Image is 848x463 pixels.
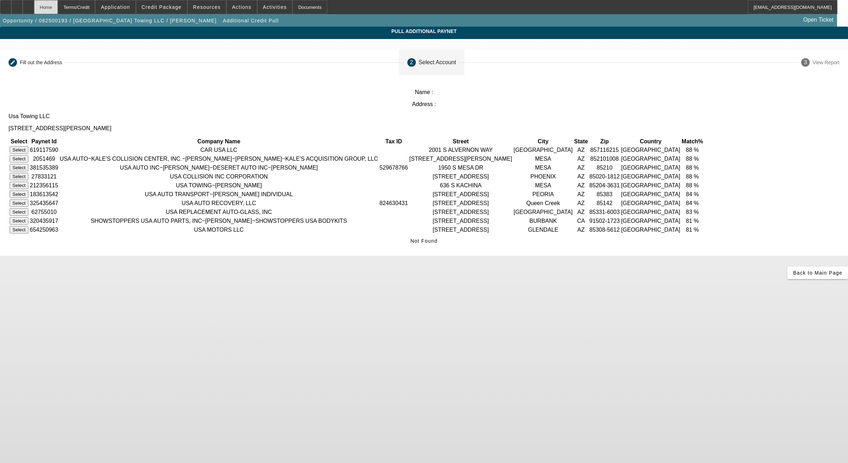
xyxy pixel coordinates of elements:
[9,125,839,132] p: [STREET_ADDRESS][PERSON_NAME]
[29,217,59,225] td: 320435917
[681,146,703,154] td: 88 %
[10,146,28,154] button: Select
[574,146,588,154] td: AZ
[59,146,378,154] td: CAR USA LLC
[574,138,588,145] th: State
[95,0,135,14] button: Application
[681,208,703,216] td: 83 %
[10,226,28,233] button: Select
[193,4,221,10] span: Resources
[409,172,513,181] td: [STREET_ADDRESS]
[9,89,839,95] p: Name :
[513,164,573,172] td: MESA
[9,101,839,108] p: Address :
[800,14,836,26] a: Open Ticket
[29,199,59,207] td: 325435647
[589,199,620,207] td: 85142
[513,172,573,181] td: PHOENIX
[621,208,681,216] td: [GEOGRAPHIC_DATA]
[263,4,287,10] span: Activities
[513,181,573,189] td: MESA
[29,190,59,198] td: 183613542
[410,59,413,66] span: 2
[59,190,378,198] td: USA AUTO TRANSPORT~[PERSON_NAME] INDIVIDUAL
[29,164,59,172] td: 381535389
[408,235,441,247] button: Not Found
[223,18,279,23] span: Additional Credit Pull
[59,164,378,172] td: USA AUTO INC~[PERSON_NAME]~DESERET AUTO INC~[PERSON_NAME]
[409,199,513,207] td: [STREET_ADDRESS]
[10,208,28,216] button: Select
[409,155,513,163] td: [STREET_ADDRESS][PERSON_NAME]
[621,155,681,163] td: [GEOGRAPHIC_DATA]
[20,60,62,65] div: Fill out the Address
[5,28,843,34] span: Pull Additional Paynet
[29,226,59,234] td: 654250963
[589,146,620,154] td: 857116215
[621,226,681,234] td: [GEOGRAPHIC_DATA]
[574,217,588,225] td: CA
[574,164,588,172] td: AZ
[59,226,378,234] td: USA MOTORS LLC
[681,217,703,225] td: 81 %
[589,226,620,234] td: 85308-5612
[787,266,848,279] button: Back to Main Page
[10,164,28,171] button: Select
[59,138,378,145] th: Company Name
[419,59,456,66] div: Select Account
[513,146,573,154] td: [GEOGRAPHIC_DATA]
[621,199,681,207] td: [GEOGRAPHIC_DATA]
[101,4,130,10] span: Application
[258,0,292,14] button: Activities
[10,155,28,162] button: Select
[409,164,513,172] td: 1950 S MESA DR
[513,199,573,207] td: Queen Creek
[136,0,187,14] button: Credit Package
[589,217,620,225] td: 91502-1723
[681,226,703,234] td: 81 %
[804,59,807,66] span: 3
[681,164,703,172] td: 88 %
[29,208,59,216] td: 62755010
[681,172,703,181] td: 88 %
[574,226,588,234] td: AZ
[3,18,217,23] span: Opportunity / 082500193 / [GEOGRAPHIC_DATA] Towing LLC / [PERSON_NAME]
[409,217,513,225] td: [STREET_ADDRESS]
[10,191,28,198] button: Select
[574,199,588,207] td: AZ
[142,4,182,10] span: Credit Package
[813,60,839,65] div: View Report
[9,138,29,145] th: Select
[409,146,513,154] td: 2001 S ALVERNON WAY
[589,190,620,198] td: 85383
[232,4,252,10] span: Actions
[589,172,620,181] td: 85020-1812
[589,164,620,172] td: 85210
[513,155,573,163] td: MESA
[409,190,513,198] td: [STREET_ADDRESS]
[409,138,513,145] th: Street
[574,172,588,181] td: AZ
[681,138,703,145] th: Match%
[621,172,681,181] td: [GEOGRAPHIC_DATA]
[589,138,620,145] th: Zip
[29,181,59,189] td: 212356115
[10,217,28,225] button: Select
[513,138,573,145] th: City
[409,208,513,216] td: [STREET_ADDRESS]
[621,217,681,225] td: [GEOGRAPHIC_DATA]
[589,155,620,163] td: 852101008
[621,190,681,198] td: [GEOGRAPHIC_DATA]
[411,238,438,244] span: Not Found
[589,208,620,216] td: 85331-6003
[221,14,280,27] button: Additional Credit Pull
[409,181,513,189] td: 636 S KACHINA
[10,173,28,180] button: Select
[681,155,703,163] td: 88 %
[574,181,588,189] td: AZ
[59,199,378,207] td: USA AUTO RECOVERY, LLC
[513,217,573,225] td: BURBANK
[513,208,573,216] td: [GEOGRAPHIC_DATA]
[379,164,408,172] td: 529678766
[10,182,28,189] button: Select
